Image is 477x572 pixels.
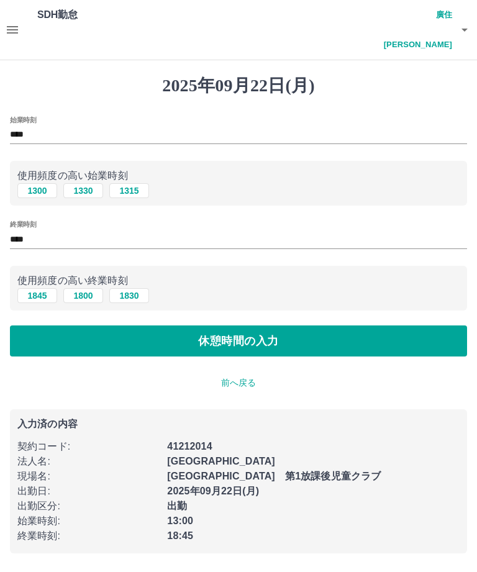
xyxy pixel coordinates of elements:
button: 1830 [109,288,149,303]
button: 1300 [17,183,57,198]
button: 1845 [17,288,57,303]
b: 出勤 [167,501,187,511]
p: 出勤区分 : [17,499,160,514]
button: 1330 [63,183,103,198]
label: 終業時刻 [10,220,36,229]
button: 休憩時間の入力 [10,325,467,356]
b: 2025年09月22日(月) [167,486,259,496]
h1: 2025年09月22日(月) [10,75,467,96]
p: 法人名 : [17,454,160,469]
b: 18:45 [167,530,193,541]
p: 入力済の内容 [17,419,460,429]
p: 前へ戻る [10,376,467,389]
b: [GEOGRAPHIC_DATA] [167,456,275,466]
button: 1800 [63,288,103,303]
p: 終業時刻 : [17,529,160,543]
p: 契約コード : [17,439,160,454]
b: 13:00 [167,515,193,526]
p: 現場名 : [17,469,160,484]
p: 出勤日 : [17,484,160,499]
p: 始業時刻 : [17,514,160,529]
p: 使用頻度の高い始業時刻 [17,168,460,183]
b: 41212014 [167,441,212,452]
label: 始業時刻 [10,115,36,124]
p: 使用頻度の高い終業時刻 [17,273,460,288]
b: [GEOGRAPHIC_DATA] 第1放課後児童クラブ [167,471,381,481]
button: 1315 [109,183,149,198]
